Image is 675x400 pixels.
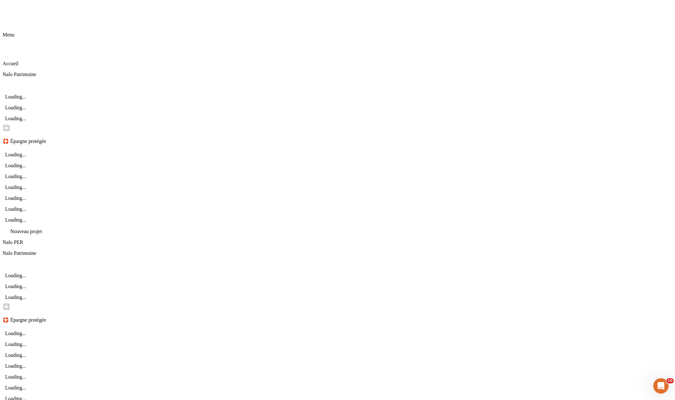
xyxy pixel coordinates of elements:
span: Loading... [5,152,26,157]
span: Loading... [5,374,26,380]
span: Loading... [5,174,26,179]
span: Loading... [5,273,26,278]
span: Loading... [5,116,26,121]
span: Loading... [5,363,26,369]
span: Loading... [5,331,26,336]
span: Menu [3,32,14,37]
div: 🛟 Épargne protégée [3,124,672,144]
p: 🛟 Épargne protégée [3,138,672,144]
span: Loading... [5,352,26,358]
span: 10 [666,378,674,383]
span: Loading... [5,206,26,212]
span: Loading... [5,195,26,201]
span: Loading... [5,105,26,110]
span: Loading... [5,184,26,190]
span: Loading... [5,294,26,300]
p: Nalo Patrimoine [3,72,672,77]
span: Loading... [5,94,26,99]
span: Loading... [5,163,26,168]
span: Loading... [5,385,26,390]
p: Nalo PER [3,239,672,245]
iframe: Intercom live chat [653,378,669,394]
div: Accueil [3,47,672,67]
span: Loading... [5,341,26,347]
span: Loading... [5,217,26,223]
p: 🛟 Épargne protégée [3,317,672,323]
p: Nalo Patrimoine [3,250,672,256]
span: Nouveau projet [10,229,42,234]
p: Accueil [3,61,672,67]
div: 🛟 Épargne protégée [3,303,672,323]
span: Loading... [5,284,26,289]
div: Nouveau projet [3,225,672,234]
